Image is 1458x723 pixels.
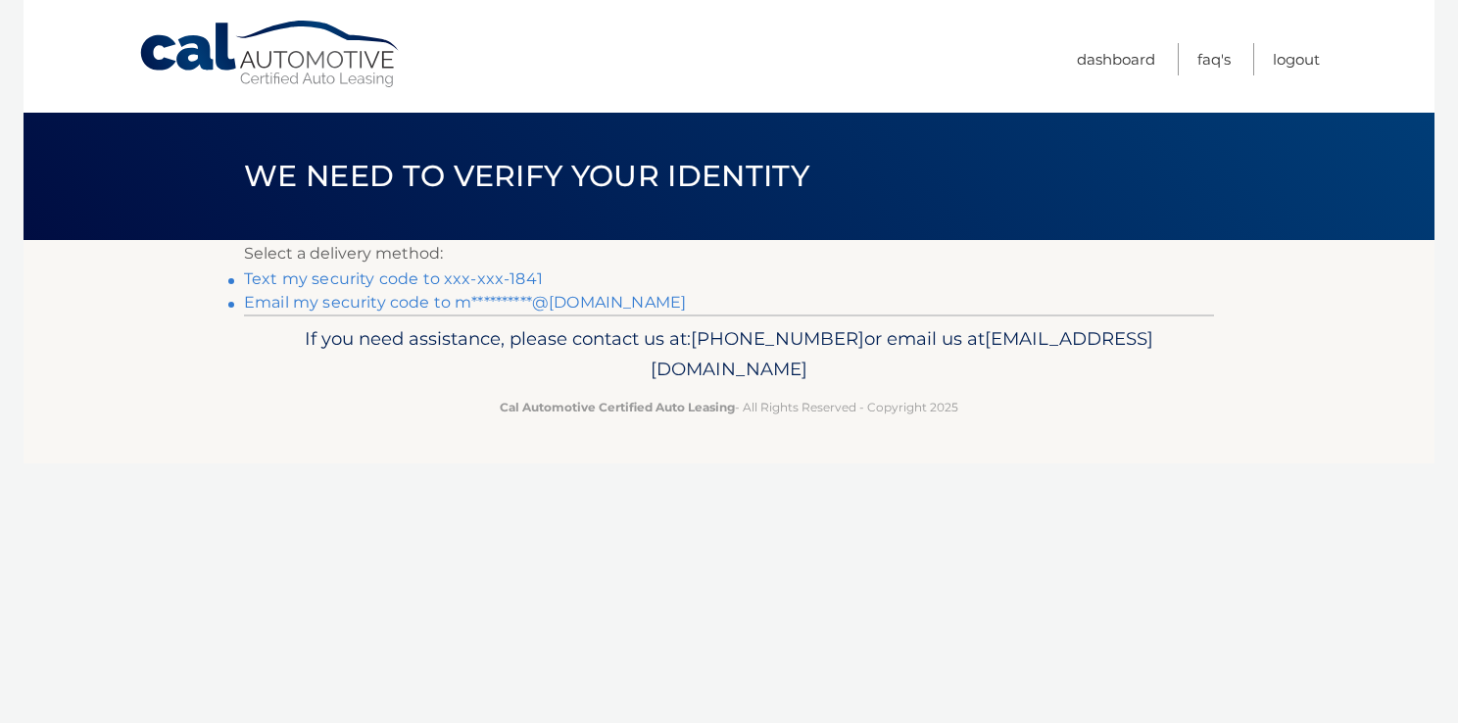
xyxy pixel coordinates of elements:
[1273,43,1320,75] a: Logout
[244,158,809,194] span: We need to verify your identity
[1077,43,1155,75] a: Dashboard
[500,400,735,414] strong: Cal Automotive Certified Auto Leasing
[1197,43,1231,75] a: FAQ's
[244,269,543,288] a: Text my security code to xxx-xxx-1841
[691,327,864,350] span: [PHONE_NUMBER]
[244,240,1214,267] p: Select a delivery method:
[138,20,403,89] a: Cal Automotive
[257,323,1201,386] p: If you need assistance, please contact us at: or email us at
[244,293,686,312] a: Email my security code to m**********@[DOMAIN_NAME]
[257,397,1201,417] p: - All Rights Reserved - Copyright 2025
